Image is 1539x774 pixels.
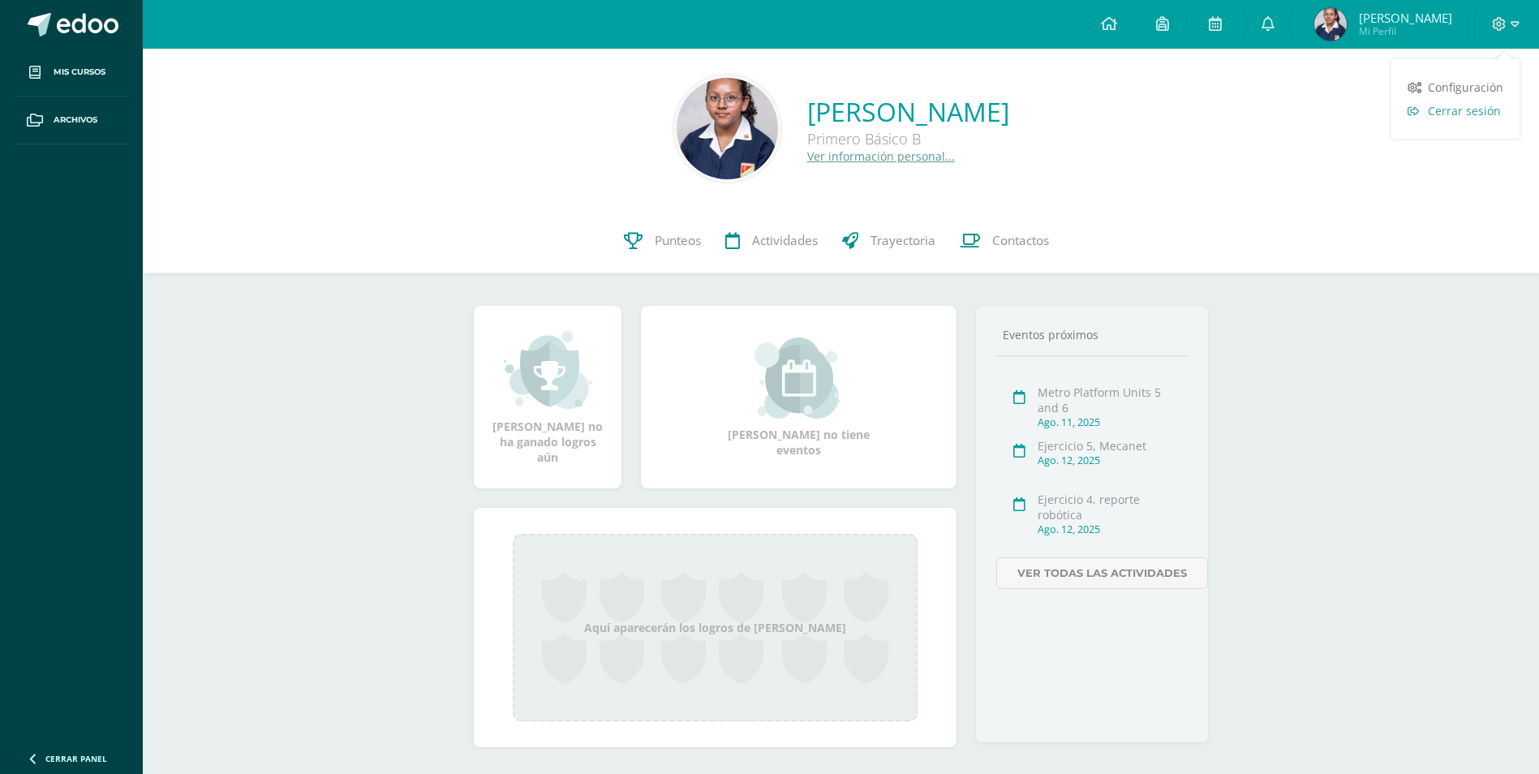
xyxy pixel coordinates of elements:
[655,232,701,249] span: Punteos
[830,209,948,273] a: Trayectoria
[807,94,1009,129] a: [PERSON_NAME]
[54,114,97,127] span: Archivos
[504,329,592,411] img: achievement_small.png
[992,232,1049,249] span: Contactos
[713,209,830,273] a: Actividades
[807,129,1009,148] div: Primero Básico B
[612,209,713,273] a: Punteos
[13,49,130,97] a: Mis cursos
[754,338,843,419] img: event_small.png
[752,232,818,249] span: Actividades
[1038,385,1183,415] div: Metro Platform Units 5 and 6
[45,753,107,764] span: Cerrar panel
[13,97,130,144] a: Archivos
[1391,75,1520,99] a: Configuración
[1038,454,1183,467] div: Ago. 12, 2025
[1359,10,1452,26] span: [PERSON_NAME]
[1359,24,1452,38] span: Mi Perfil
[996,327,1188,342] div: Eventos próximos
[1038,415,1183,429] div: Ago. 11, 2025
[513,534,918,721] div: Aquí aparecerán los logros de [PERSON_NAME]
[54,66,105,79] span: Mis cursos
[1428,103,1501,118] span: Cerrar sesión
[948,209,1061,273] a: Contactos
[807,148,955,164] a: Ver información personal...
[1428,80,1503,95] span: Configuración
[871,232,935,249] span: Trayectoria
[490,329,605,465] div: [PERSON_NAME] no ha ganado logros aún
[718,338,880,458] div: [PERSON_NAME] no tiene eventos
[996,557,1208,589] a: Ver todas las actividades
[1038,492,1183,522] div: Ejercicio 4, reporte robótica
[677,78,778,179] img: 1488bfc105a3b01a1034aa4dc0a3626e.png
[1314,8,1347,41] img: c45156e0c4315c6567920413048186af.png
[1038,438,1183,454] div: Ejercicio 5, Mecanet
[1038,522,1183,536] div: Ago. 12, 2025
[1391,99,1520,123] a: Cerrar sesión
